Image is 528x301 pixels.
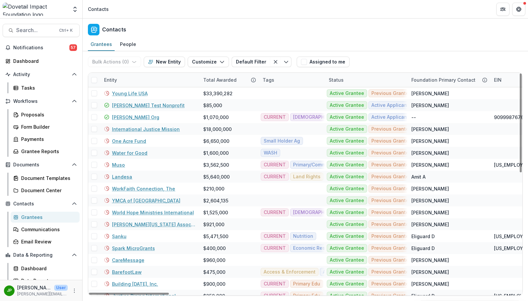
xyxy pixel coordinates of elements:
[330,150,364,156] span: Active Grantee
[112,280,158,287] a: Building [DATE], Inc.
[112,245,155,252] a: Spark MicroGrants
[264,269,316,275] span: Access & Enforcement
[411,114,416,121] div: --
[270,57,281,67] button: Clear filter
[371,114,409,120] span: Active Applicant
[21,136,74,143] div: Payments
[330,210,364,215] span: Active Grantee
[70,3,80,16] button: Open entity switcher
[411,280,449,287] div: [PERSON_NAME]
[330,138,364,144] span: Active Grantee
[411,245,435,252] div: Eliguard D
[3,56,80,66] a: Dashboard
[17,291,68,297] p: [PERSON_NAME][EMAIL_ADDRESS][DOMAIN_NAME]
[293,210,381,215] span: [DEMOGRAPHIC_DATA] Faith Formation
[496,3,509,16] button: Partners
[11,212,80,223] a: Grantees
[112,150,147,156] a: Water for Good
[411,269,449,276] div: [PERSON_NAME]
[264,234,286,239] span: CURRENT
[259,73,325,87] div: Tags
[325,73,407,87] div: Status
[13,99,69,104] span: Workflows
[490,76,506,83] div: EIN
[330,186,364,192] span: Active Grantee
[330,222,364,227] span: Active Grantee
[371,234,412,239] span: Previous Grantee
[371,150,412,156] span: Previous Grantee
[112,209,194,216] a: World Hope Ministries International
[88,38,115,51] a: Grantees
[330,103,364,108] span: Active Grantee
[144,57,185,67] button: New Entity
[17,284,52,291] p: [PERSON_NAME]
[117,38,139,51] a: People
[411,150,449,156] div: [PERSON_NAME]
[203,280,225,287] div: $900,000
[69,44,77,51] span: 57
[371,222,412,227] span: Previous Grantee
[117,39,139,49] div: People
[297,57,350,67] button: Assigned to me
[112,138,146,145] a: One Acre Fund
[264,281,286,287] span: CURRENT
[112,221,195,228] a: [PERSON_NAME][US_STATE] Association
[112,90,148,97] a: Young Life USA
[21,175,74,182] div: Document Templates
[11,173,80,184] a: Document Templates
[371,91,412,96] span: Previous Grantee
[293,114,381,120] span: [DEMOGRAPHIC_DATA] Faith Formation
[232,57,270,67] button: Default Filter
[264,162,286,168] span: CURRENT
[3,96,80,107] button: Open Workflows
[407,73,490,87] div: Foundation Primary Contact
[3,24,80,37] button: Search...
[259,76,278,83] div: Tags
[371,293,412,299] span: Previous Grantee
[199,73,259,87] div: Total Awarded
[21,265,74,272] div: Dashboard
[330,293,364,299] span: Active Grantee
[203,173,230,180] div: $5,640,000
[13,201,69,207] span: Contacts
[203,209,228,216] div: $1,525,000
[411,233,435,240] div: Eliguard D
[371,245,412,251] span: Previous Grantee
[264,210,286,215] span: CURRENT
[371,174,412,180] span: Previous Grantee
[88,57,141,67] button: Bulk Actions (0)
[330,281,364,287] span: Active Grantee
[58,27,74,34] div: Ctrl + K
[264,174,286,180] span: CURRENT
[100,73,199,87] div: Entity
[203,197,228,204] div: $2,604,135
[330,162,364,168] span: Active Grantee
[88,39,115,49] div: Grantees
[13,45,69,51] span: Notifications
[330,257,364,263] span: Active Grantee
[264,138,300,144] span: Small Holder Ag
[3,198,80,209] button: Open Contacts
[11,109,80,120] a: Proposals
[203,257,225,264] div: $960,000
[21,148,74,155] div: Grantee Reports
[411,161,449,168] div: [PERSON_NAME]
[13,72,69,77] span: Activity
[330,198,364,203] span: Active Grantee
[3,69,80,80] button: Open Activity
[371,103,409,108] span: Active Applicant
[371,162,412,168] span: Previous Grantee
[21,84,74,91] div: Tasks
[11,185,80,196] a: Document Center
[11,275,80,286] a: Data Report
[3,159,80,170] button: Open Documents
[371,257,412,263] span: Previous Grantee
[371,281,412,287] span: Previous Grantee
[330,234,364,239] span: Active Grantee
[203,102,222,109] div: $85,000
[371,269,412,275] span: Previous Grantee
[112,114,159,121] a: [PERSON_NAME] Org
[371,210,412,215] span: Previous Grantee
